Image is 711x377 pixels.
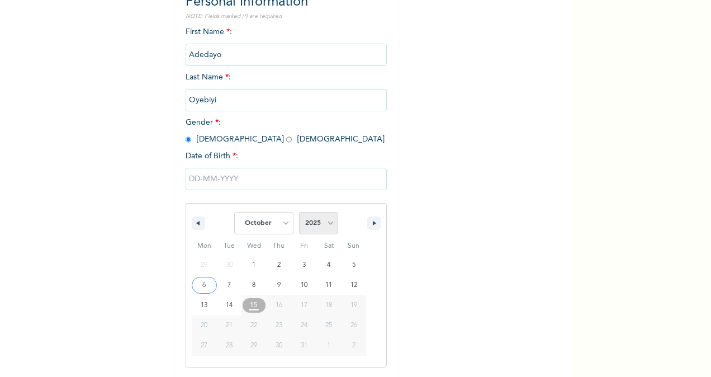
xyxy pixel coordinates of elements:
[201,295,207,315] span: 13
[192,336,217,356] button: 27
[250,315,257,336] span: 22
[186,44,387,66] input: Enter your first name
[316,295,342,315] button: 18
[350,295,357,315] span: 19
[186,12,387,21] p: NOTE: Fields marked (*) are required
[267,315,292,336] button: 23
[341,315,366,336] button: 26
[352,255,355,275] span: 5
[217,336,242,356] button: 28
[186,150,238,162] span: Date of Birth :
[316,237,342,255] span: Sat
[192,237,217,255] span: Mon
[252,255,255,275] span: 1
[186,73,387,104] span: Last Name :
[241,295,267,315] button: 15
[186,119,385,143] span: Gender : [DEMOGRAPHIC_DATA] [DEMOGRAPHIC_DATA]
[277,255,281,275] span: 2
[291,295,316,315] button: 17
[267,336,292,356] button: 30
[341,275,366,295] button: 12
[341,255,366,275] button: 5
[302,255,306,275] span: 3
[277,275,281,295] span: 9
[250,295,258,315] span: 15
[327,255,330,275] span: 4
[316,275,342,295] button: 11
[276,295,282,315] span: 16
[267,237,292,255] span: Thu
[202,275,206,295] span: 6
[186,28,387,59] span: First Name :
[301,336,307,356] span: 31
[276,315,282,336] span: 23
[217,295,242,315] button: 14
[350,275,357,295] span: 12
[291,275,316,295] button: 10
[301,295,307,315] span: 17
[201,336,207,356] span: 27
[201,315,207,336] span: 20
[186,168,387,190] input: DD-MM-YYYY
[217,237,242,255] span: Tue
[241,237,267,255] span: Wed
[301,275,307,295] span: 10
[267,275,292,295] button: 9
[217,275,242,295] button: 7
[252,275,255,295] span: 8
[341,237,366,255] span: Sun
[325,275,332,295] span: 11
[241,336,267,356] button: 29
[267,255,292,275] button: 2
[192,275,217,295] button: 6
[291,237,316,255] span: Fri
[241,315,267,336] button: 22
[291,255,316,275] button: 3
[325,295,332,315] span: 18
[192,315,217,336] button: 20
[250,336,257,356] span: 29
[186,89,387,111] input: Enter your last name
[291,315,316,336] button: 24
[276,336,282,356] span: 30
[241,255,267,275] button: 1
[192,295,217,315] button: 13
[325,315,332,336] span: 25
[226,295,233,315] span: 14
[316,255,342,275] button: 4
[267,295,292,315] button: 16
[226,336,233,356] span: 28
[217,315,242,336] button: 21
[301,315,307,336] span: 24
[350,315,357,336] span: 26
[226,315,233,336] span: 21
[316,315,342,336] button: 25
[291,336,316,356] button: 31
[341,295,366,315] button: 19
[227,275,231,295] span: 7
[241,275,267,295] button: 8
